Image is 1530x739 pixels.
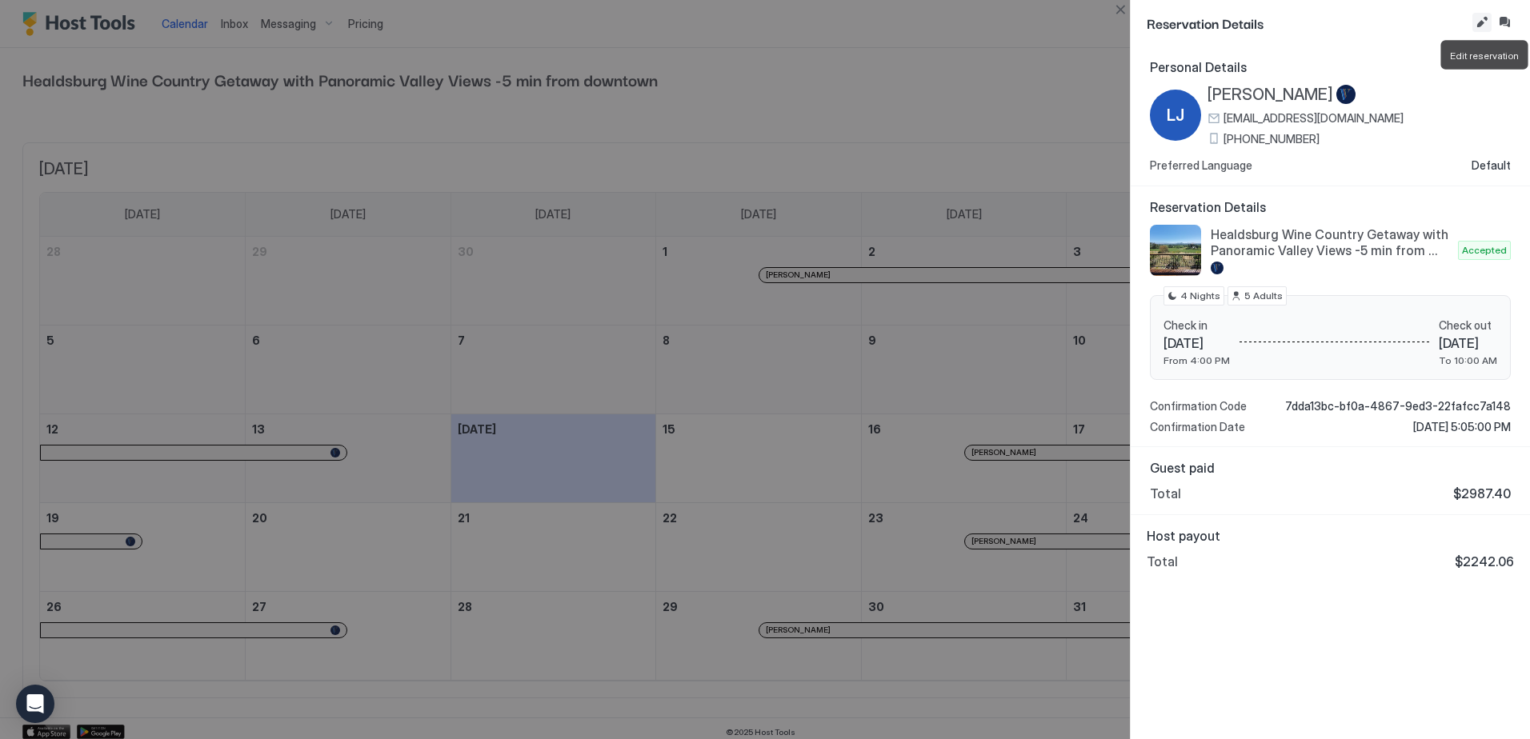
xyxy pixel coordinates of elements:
span: Check in [1164,318,1230,333]
span: 4 Nights [1180,289,1220,303]
span: From 4:00 PM [1164,354,1230,366]
span: Confirmation Date [1150,420,1245,434]
span: Reservation Details [1150,199,1511,215]
span: Edit reservation [1450,50,1518,62]
span: Reservation Details [1147,13,1469,33]
button: Inbox [1495,13,1514,32]
span: Host payout [1147,528,1514,544]
div: Open Intercom Messenger [16,685,54,723]
span: 5 Adults [1244,289,1283,303]
span: Guest paid [1150,460,1511,476]
span: Total [1147,553,1178,569]
span: [PHONE_NUMBER] [1224,132,1320,146]
span: [EMAIL_ADDRESS][DOMAIN_NAME] [1224,111,1404,126]
span: $2242.06 [1455,553,1514,569]
span: [DATE] [1439,335,1497,351]
button: Edit reservation [1472,13,1492,32]
span: [DATE] [1164,335,1230,351]
span: Confirmation Code [1150,399,1247,413]
span: Default [1472,158,1511,173]
span: Check out [1439,318,1497,333]
div: listing image [1150,225,1201,276]
span: [PERSON_NAME] [1208,85,1333,105]
span: To 10:00 AM [1439,354,1497,366]
span: $2987.40 [1453,485,1511,501]
span: Healdsburg Wine Country Getaway with Panoramic Valley Views -5 min from downtown [1211,226,1452,258]
span: Accepted [1462,243,1507,258]
span: 7dda13bc-bf0a-4867-9ed3-22fafcc7a148 [1285,399,1511,413]
span: Personal Details [1150,59,1511,75]
span: LJ [1167,103,1184,127]
span: Preferred Language [1150,158,1252,173]
span: Total [1150,485,1181,501]
span: [DATE] 5:05:00 PM [1413,420,1511,434]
